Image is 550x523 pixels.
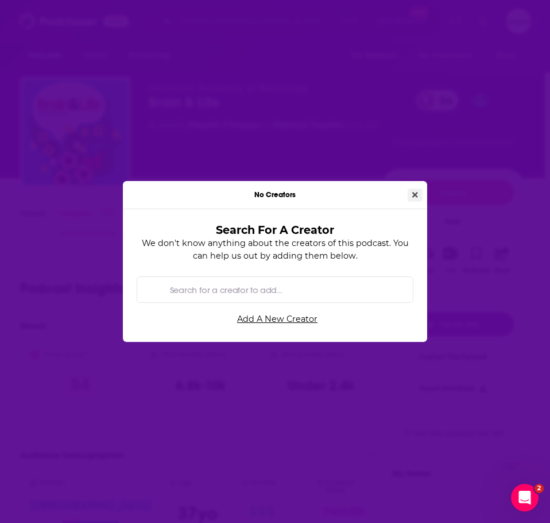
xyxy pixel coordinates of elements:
a: Add A New Creator [141,310,413,329]
h3: Search For A Creator [155,223,395,237]
p: We don't know anything about the creators of this podcast. You can help us out by adding them below. [137,237,413,263]
button: Close [408,189,423,202]
div: Search by entity type [137,276,413,303]
input: Search for a creator to add... [165,276,404,302]
div: No Creators [123,181,427,209]
span: 2 [534,484,544,493]
iframe: Intercom live chat [511,484,539,512]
